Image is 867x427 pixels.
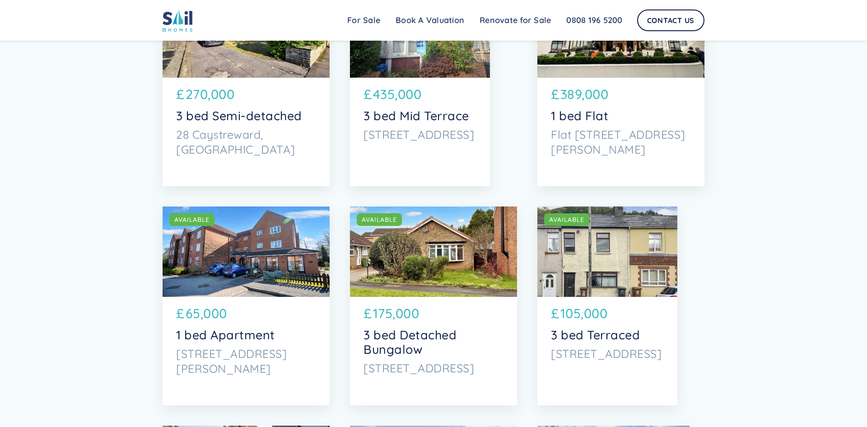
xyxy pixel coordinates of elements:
[176,108,316,123] p: 3 bed Semi-detached
[176,304,185,323] p: £
[364,328,503,357] p: 3 bed Detached Bungalow
[174,215,210,224] div: AVAILABLE
[364,361,503,375] p: [STREET_ADDRESS]
[186,84,235,104] p: 270,000
[472,11,559,29] a: Renovate for Sale
[637,9,705,31] a: Contact Us
[551,304,559,323] p: £
[176,84,185,104] p: £
[537,206,677,405] a: AVAILABLE£105,0003 bed Terraced[STREET_ADDRESS]
[551,108,691,123] p: 1 bed Flat
[560,84,609,104] p: 389,000
[560,304,608,323] p: 105,000
[340,11,388,29] a: For Sale
[176,328,316,342] p: 1 bed Apartment
[388,11,472,29] a: Book A Valuation
[551,347,664,361] p: [STREET_ADDRESS]
[373,304,420,323] p: 175,000
[350,206,517,405] a: AVAILABLE£175,0003 bed Detached Bungalow[STREET_ADDRESS]
[176,127,316,157] p: 28 Caystreward, [GEOGRAPHIC_DATA]
[364,127,476,142] p: [STREET_ADDRESS]
[549,215,584,224] div: AVAILABLE
[551,328,664,342] p: 3 bed Terraced
[163,206,330,405] a: AVAILABLE£65,0001 bed Apartment[STREET_ADDRESS][PERSON_NAME]
[186,304,227,323] p: 65,000
[559,11,630,29] a: 0808 196 5200
[163,9,192,32] img: sail home logo colored
[176,347,316,376] p: [STREET_ADDRESS][PERSON_NAME]
[551,127,691,157] p: Flat [STREET_ADDRESS][PERSON_NAME]
[373,84,422,104] p: 435,000
[551,84,559,104] p: £
[364,84,372,104] p: £
[364,304,372,323] p: £
[364,108,476,123] p: 3 bed Mid Terrace
[362,215,397,224] div: AVAILABLE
